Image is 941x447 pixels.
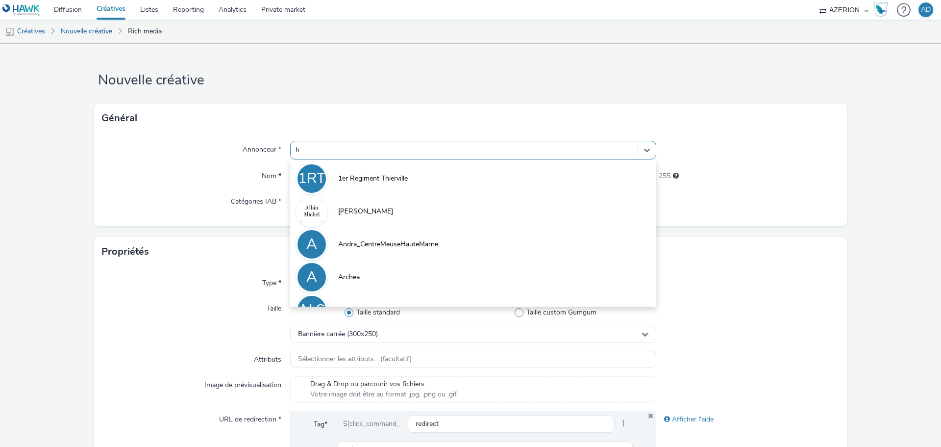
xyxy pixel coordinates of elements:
img: mobile [5,27,15,37]
img: undefined Logo [2,4,40,16]
h3: Propriétés [101,244,149,259]
div: 1RT [298,165,325,192]
span: Archea [338,272,360,282]
div: 255 caractères maximum [673,171,679,181]
div: ALS [298,296,325,324]
label: Annonceur * [239,141,285,155]
label: Nom * [258,167,285,181]
label: Taille [263,300,285,314]
span: 1er Regiment Thierville [338,174,408,184]
a: Nouvelle créative [56,20,117,43]
span: [PERSON_NAME] [338,207,393,216]
span: Andra_CentreMeuseHauteMarne [338,239,438,249]
span: Sélectionner les attributs... (facultatif) [298,355,412,364]
div: ${click_command_ [335,416,408,433]
img: Albin Michel [297,197,326,226]
label: Catégories IAB * [227,193,285,207]
span: Bannière carrée (300x250) [298,330,378,339]
span: Taille standard [356,308,400,317]
label: Attributs [250,351,285,365]
span: Taille custom Gumgum [526,308,596,317]
div: AD [921,2,931,17]
div: Afficher l'aide [656,411,840,428]
label: Image de prévisualisation [200,376,285,390]
div: A [306,231,317,258]
label: URL de redirection * [215,411,285,424]
span: 255 [659,171,670,181]
div: A [306,263,317,291]
label: Type * [258,274,285,288]
a: Rich media [123,20,167,43]
h1: Nouvelle créative [94,71,847,90]
img: Hawk Academy [873,2,888,18]
span: Votre image doit être au format .jpg, .png ou .gif [310,390,457,399]
a: Hawk Academy [873,2,892,18]
span: Archipel le Spa [338,305,384,315]
h3: Général [101,111,137,126]
span: Drag & Drop ou parcourir vos fichiers. [310,379,457,389]
span: } [615,416,633,433]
